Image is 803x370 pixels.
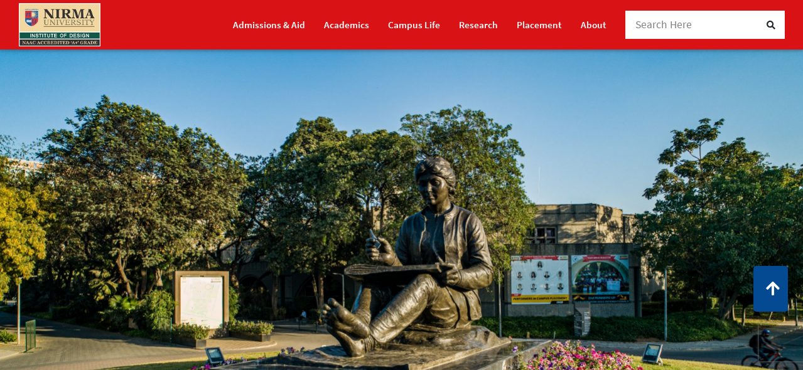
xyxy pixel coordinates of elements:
[635,18,693,31] span: Search Here
[19,3,100,46] img: main_logo
[581,14,606,36] a: About
[324,14,369,36] a: Academics
[233,14,305,36] a: Admissions & Aid
[459,14,498,36] a: Research
[517,14,562,36] a: Placement
[388,14,440,36] a: Campus Life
